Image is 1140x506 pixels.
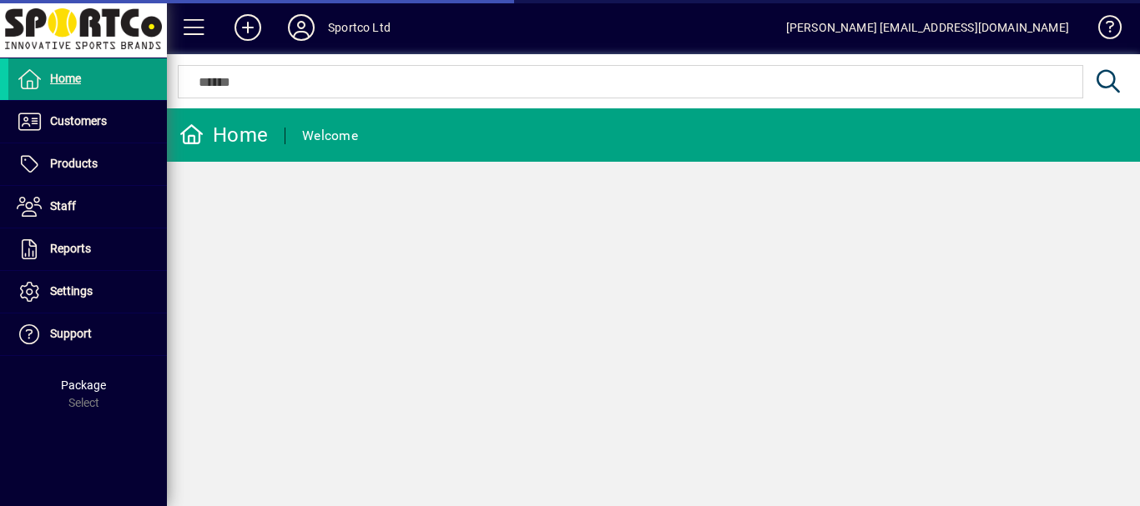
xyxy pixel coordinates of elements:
[50,72,81,85] span: Home
[50,157,98,170] span: Products
[8,101,167,143] a: Customers
[8,186,167,228] a: Staff
[50,327,92,340] span: Support
[8,313,167,355] a: Support
[8,271,167,313] a: Settings
[50,284,93,298] span: Settings
[221,13,275,43] button: Add
[302,123,358,149] div: Welcome
[50,242,91,255] span: Reports
[275,13,328,43] button: Profile
[50,199,76,213] span: Staff
[50,114,107,128] span: Customers
[8,228,167,270] a: Reports
[179,122,268,148] div: Home
[8,143,167,185] a: Products
[786,14,1069,41] div: [PERSON_NAME] [EMAIL_ADDRESS][DOMAIN_NAME]
[328,14,391,41] div: Sportco Ltd
[1086,3,1119,58] a: Knowledge Base
[61,378,106,392] span: Package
